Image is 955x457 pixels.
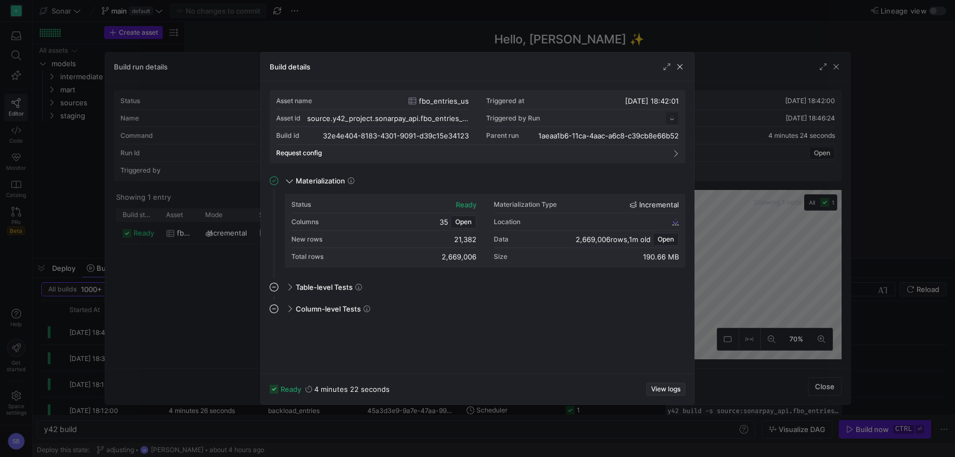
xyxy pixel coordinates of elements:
[538,131,679,140] div: 1aeaa1b6-11ca-4aac-a6c8-c39cb8e66b52
[291,201,311,208] div: Status
[639,200,679,209] span: incremental
[276,97,312,105] div: Asset name
[455,218,472,226] span: Open
[646,383,685,396] button: View logs
[625,97,679,105] span: [DATE] 18:42:01
[643,252,679,261] div: 190.66 MB
[270,300,685,318] mat-expansion-panel-header: Column-level Tests
[276,145,679,161] mat-expansion-panel-header: Request config
[494,218,520,226] div: Location
[314,385,390,393] y42-duration: 4 minutes 22 seconds
[291,253,323,261] div: Total rows
[494,236,508,243] div: Data
[486,97,524,105] div: Triggered at
[651,385,680,393] span: View logs
[296,176,345,185] span: Materialization
[296,304,361,313] span: Column-level Tests
[270,194,685,278] div: Materialization
[440,218,448,226] span: 35
[291,218,319,226] div: Columns
[291,236,322,243] div: New rows
[494,201,557,208] div: Materialization Type
[576,235,651,244] div: ,
[323,131,469,140] div: 32e4e404-8183-4301-9091-d39c15e34123
[658,236,674,243] span: Open
[270,172,685,189] mat-expansion-panel-header: Materialization
[576,235,627,244] span: 2,669,006 rows
[276,132,300,139] div: Build id
[276,149,666,157] mat-panel-title: Request config
[276,115,301,122] div: Asset id
[281,385,301,393] span: ready
[296,283,353,291] span: Table-level Tests
[442,252,476,261] div: 2,669,006
[307,114,469,123] div: source.y42_project.sonarpay_api.fbo_entries_us
[270,278,685,296] mat-expansion-panel-header: Table-level Tests
[486,132,519,139] span: Parent run
[454,235,476,244] div: 21,382
[450,215,476,228] button: Open
[270,62,310,71] h3: Build details
[456,200,476,209] div: ready
[494,253,507,261] div: Size
[486,115,540,122] div: Triggered by Run
[419,97,469,105] span: fbo_entries_us
[653,233,679,246] button: Open
[629,235,651,244] span: 1m old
